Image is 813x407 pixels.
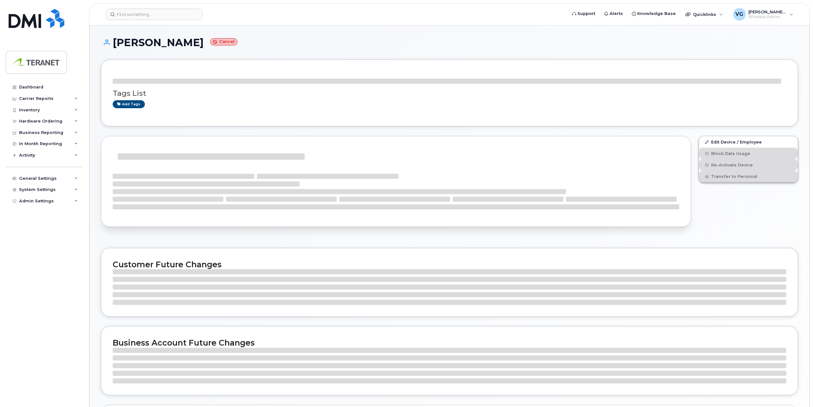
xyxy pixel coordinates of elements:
h3: Tags List [113,89,786,97]
h1: [PERSON_NAME] [101,37,798,48]
span: Re-Activate Device [711,163,753,167]
h2: Business Account Future Changes [113,338,786,347]
a: Edit Device / Employee [699,136,798,148]
a: Add tags [113,100,145,108]
button: Transfer to Personal [699,171,798,182]
small: Cancel [210,38,237,46]
h2: Customer Future Changes [113,260,786,269]
button: Re-Activate Device [699,159,798,171]
button: Block Data Usage [699,148,798,159]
